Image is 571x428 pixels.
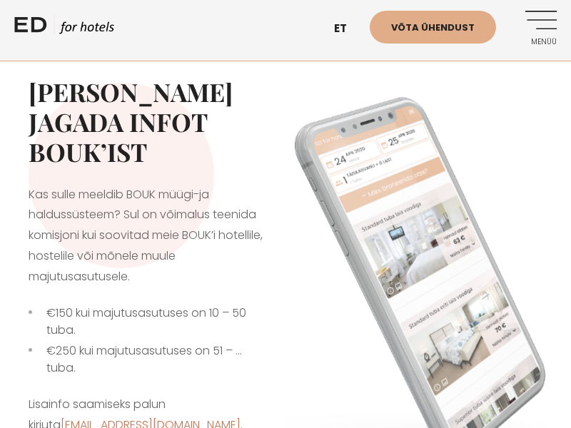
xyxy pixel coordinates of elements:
[517,38,557,46] span: Menüü
[29,77,271,167] h2: [PERSON_NAME] jagada infot BOUK’ist
[517,11,557,50] a: Menüü
[29,305,271,339] li: €150 kui majutusasutuses on 10 – 50 tuba.
[29,342,271,377] li: €250 kui majutusasutuses on 51 – … tuba.
[370,11,496,44] a: Võta ühendust
[327,14,370,42] a: et
[14,14,114,36] a: ED HOTELS
[29,185,271,287] p: Kas sulle meeldib BOUK müügi-ja haldussüsteem? Sul on võimalus teenida komisjoni kui soovitad mei...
